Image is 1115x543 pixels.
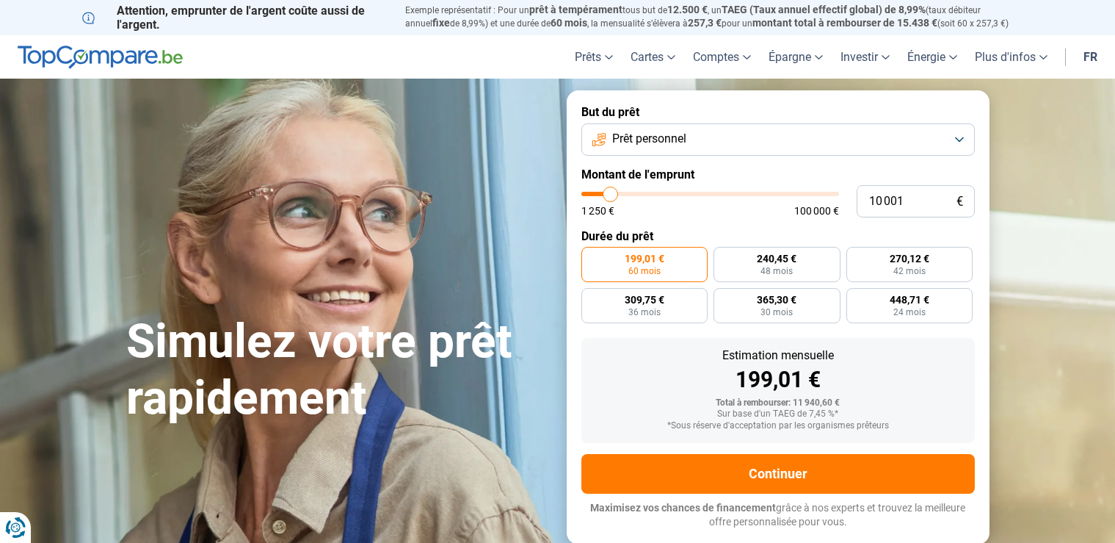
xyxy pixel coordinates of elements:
label: Durée du prêt [581,229,975,243]
span: montant total à rembourser de 15.438 € [752,17,937,29]
span: 365,30 € [757,295,796,305]
a: Investir [832,35,898,79]
span: € [956,195,963,208]
a: Énergie [898,35,966,79]
a: Prêts [566,35,622,79]
h1: Simulez votre prêt rapidement [126,314,549,427]
a: fr [1075,35,1106,79]
span: 1 250 € [581,206,614,216]
span: 100 000 € [794,206,839,216]
button: Prêt personnel [581,123,975,156]
a: Comptes [684,35,760,79]
a: Épargne [760,35,832,79]
button: Continuer [581,454,975,494]
span: 309,75 € [625,295,664,305]
p: Exemple représentatif : Pour un tous but de , un (taux débiteur annuel de 8,99%) et une durée de ... [405,4,1034,30]
label: Montant de l'emprunt [581,168,975,181]
span: 257,3 € [688,17,722,29]
span: fixe [432,17,450,29]
span: prêt à tempérament [529,4,622,15]
img: TopCompare [18,46,183,69]
span: 60 mois [628,267,661,276]
div: Sur base d'un TAEG de 7,45 %* [593,409,963,420]
div: Estimation mensuelle [593,350,963,362]
div: 199,01 € [593,369,963,391]
div: *Sous réserve d'acceptation par les organismes prêteurs [593,421,963,431]
span: 48 mois [760,267,793,276]
span: 42 mois [893,267,926,276]
span: Maximisez vos chances de financement [590,502,776,514]
a: Cartes [622,35,684,79]
a: Plus d'infos [966,35,1056,79]
span: 270,12 € [890,253,929,264]
span: 24 mois [893,308,926,317]
span: 448,71 € [890,295,929,305]
span: 30 mois [760,308,793,317]
p: Attention, emprunter de l'argent coûte aussi de l'argent. [82,4,388,32]
span: 36 mois [628,308,661,317]
span: 240,45 € [757,253,796,264]
span: TAEG (Taux annuel effectif global) de 8,99% [722,4,926,15]
label: But du prêt [581,105,975,119]
div: Total à rembourser: 11 940,60 € [593,398,963,409]
span: Prêt personnel [612,131,686,147]
p: grâce à nos experts et trouvez la meilleure offre personnalisée pour vous. [581,501,975,530]
span: 199,01 € [625,253,664,264]
span: 12.500 € [667,4,708,15]
span: 60 mois [551,17,587,29]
